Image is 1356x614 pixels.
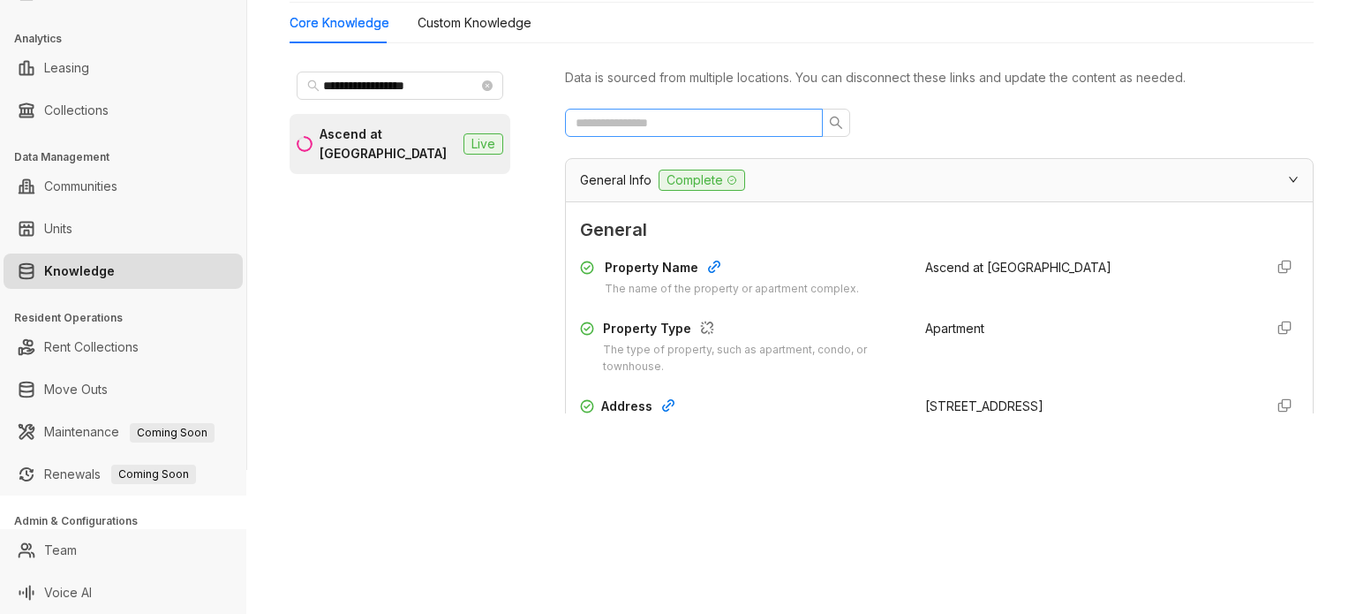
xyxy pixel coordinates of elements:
span: General Info [580,171,652,190]
a: Team [44,533,77,568]
li: Leasing [4,50,243,86]
span: Coming Soon [130,423,215,443]
div: Address [601,397,904,420]
h3: Admin & Configurations [14,513,246,529]
div: Data is sourced from multiple locations. You can disconnect these links and update the content as... [565,68,1314,87]
li: Maintenance [4,414,243,450]
span: close-circle [482,80,493,91]
span: search [829,116,843,130]
a: Move Outs [44,372,108,407]
li: Communities [4,169,243,204]
span: Complete [659,170,745,191]
div: Ascend at [GEOGRAPHIC_DATA] [320,125,456,163]
a: Communities [44,169,117,204]
li: Voice AI [4,575,243,610]
div: The name of the property or apartment complex. [605,281,859,298]
a: Collections [44,93,109,128]
li: Move Outs [4,372,243,407]
span: Coming Soon [111,465,196,484]
span: Apartment [925,321,984,336]
span: Ascend at [GEOGRAPHIC_DATA] [925,260,1111,275]
span: expanded [1288,174,1299,185]
li: Renewals [4,457,243,492]
span: Live [463,133,503,155]
a: RenewalsComing Soon [44,457,196,492]
a: Voice AI [44,575,92,610]
h3: Analytics [14,31,246,47]
div: Property Type [603,319,903,342]
h3: Resident Operations [14,310,246,326]
a: Knowledge [44,254,115,289]
h3: Data Management [14,149,246,165]
li: Collections [4,93,243,128]
a: Leasing [44,50,89,86]
div: General InfoComplete [566,159,1313,201]
div: Core Knowledge [290,13,389,33]
li: Units [4,211,243,246]
a: Rent Collections [44,330,139,365]
span: General [580,216,1299,244]
div: The type of property, such as apartment, condo, or townhouse. [603,342,903,375]
div: [STREET_ADDRESS] [925,397,1249,416]
span: search [307,80,320,92]
li: Knowledge [4,254,243,289]
a: Units [44,211,72,246]
div: Property Name [605,258,859,281]
li: Team [4,533,243,568]
div: Custom Knowledge [418,13,531,33]
li: Rent Collections [4,330,243,365]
